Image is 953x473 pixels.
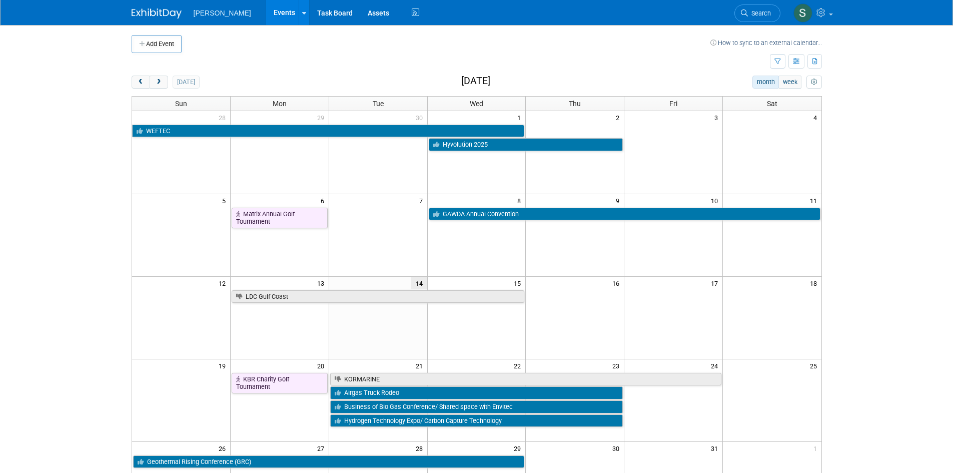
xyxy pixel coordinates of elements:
[273,100,287,108] span: Mon
[513,277,525,289] span: 15
[611,442,624,454] span: 30
[232,208,328,228] a: Matrix Annual Golf Tournament
[218,442,230,454] span: 26
[418,194,427,207] span: 7
[669,100,677,108] span: Fri
[713,111,722,124] span: 3
[194,9,251,17] span: [PERSON_NAME]
[778,76,801,89] button: week
[470,100,483,108] span: Wed
[316,277,329,289] span: 13
[132,9,182,19] img: ExhibitDay
[330,414,623,427] a: Hydrogen Technology Expo/ Carbon Capture Technology
[710,442,722,454] span: 31
[809,277,821,289] span: 18
[812,111,821,124] span: 4
[809,359,821,372] span: 25
[811,79,817,86] i: Personalize Calendar
[615,111,624,124] span: 2
[218,111,230,124] span: 28
[232,373,328,393] a: KBR Charity Golf Tournament
[748,10,771,17] span: Search
[316,111,329,124] span: 29
[710,39,822,47] a: How to sync to an external calendar...
[175,100,187,108] span: Sun
[132,125,525,138] a: WEFTEC
[429,138,623,151] a: Hyvolution 2025
[218,277,230,289] span: 12
[734,5,780,22] a: Search
[316,442,329,454] span: 27
[132,76,150,89] button: prev
[330,386,623,399] a: Airgas Truck Rodeo
[710,194,722,207] span: 10
[513,359,525,372] span: 22
[330,373,721,386] a: KORMARINE
[812,442,821,454] span: 1
[373,100,384,108] span: Tue
[793,4,812,23] img: Skye Tuinei
[320,194,329,207] span: 6
[516,194,525,207] span: 8
[516,111,525,124] span: 1
[316,359,329,372] span: 20
[615,194,624,207] span: 9
[429,208,820,221] a: GAWDA Annual Convention
[218,359,230,372] span: 19
[330,400,623,413] a: Business of Bio Gas Conference/ Shared space with Envitec
[232,290,525,303] a: LDC Gulf Coast
[611,359,624,372] span: 23
[611,277,624,289] span: 16
[133,455,525,468] a: Geothermal Rising Conference (GRC)
[173,76,199,89] button: [DATE]
[809,194,821,207] span: 11
[150,76,168,89] button: next
[221,194,230,207] span: 5
[710,277,722,289] span: 17
[461,76,490,87] h2: [DATE]
[710,359,722,372] span: 24
[415,359,427,372] span: 21
[411,277,427,289] span: 14
[767,100,777,108] span: Sat
[513,442,525,454] span: 29
[752,76,779,89] button: month
[569,100,581,108] span: Thu
[132,35,182,53] button: Add Event
[415,442,427,454] span: 28
[415,111,427,124] span: 30
[806,76,821,89] button: myCustomButton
